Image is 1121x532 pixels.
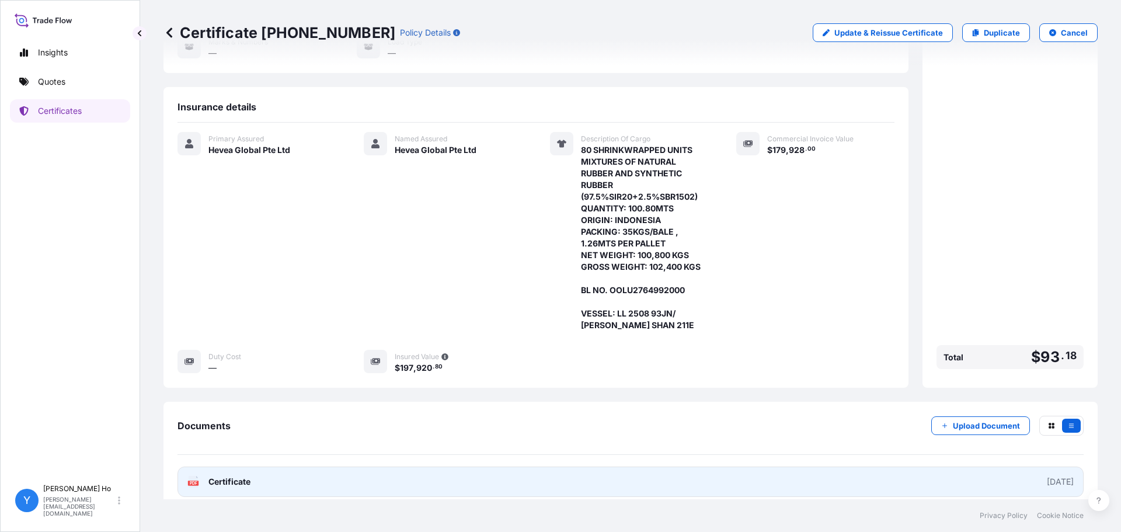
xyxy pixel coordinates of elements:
[813,23,953,42] a: Update & Reissue Certificate
[953,420,1020,432] p: Upload Document
[400,364,413,372] span: 197
[177,420,231,432] span: Documents
[581,144,708,331] span: 80 SHRINKWRAPPED UNITS MIXTURES OF NATURAL RUBBER AND SYNTHETIC RUBBER (97.5%SIR20+2.5%SBR1502) Q...
[435,365,443,369] span: 80
[208,144,290,156] span: Hevea Global Pte Ltd
[767,134,854,144] span: Commercial Invoice Value
[395,144,476,156] span: Hevea Global Pte Ltd
[834,27,943,39] p: Update & Reissue Certificate
[1061,352,1064,359] span: .
[980,511,1028,520] a: Privacy Policy
[208,134,264,144] span: Primary Assured
[931,416,1030,435] button: Upload Document
[433,365,434,369] span: .
[984,27,1020,39] p: Duplicate
[208,352,241,361] span: Duty Cost
[413,364,416,372] span: ,
[1047,476,1074,488] div: [DATE]
[163,23,395,42] p: Certificate [PHONE_NUMBER]
[1061,27,1088,39] p: Cancel
[789,146,805,154] span: 928
[43,484,116,493] p: [PERSON_NAME] Ho
[395,352,439,361] span: Insured Value
[38,76,65,88] p: Quotes
[807,147,816,151] span: 00
[786,146,789,154] span: ,
[23,495,30,506] span: Y
[38,105,82,117] p: Certificates
[1031,350,1040,364] span: $
[10,99,130,123] a: Certificates
[1039,23,1098,42] button: Cancel
[767,146,772,154] span: $
[1037,511,1084,520] a: Cookie Notice
[944,352,963,363] span: Total
[43,496,116,517] p: [PERSON_NAME][EMAIL_ADDRESS][DOMAIN_NAME]
[772,146,786,154] span: 179
[1066,352,1077,359] span: 18
[38,47,68,58] p: Insights
[805,147,807,151] span: .
[1040,350,1059,364] span: 93
[177,101,256,113] span: Insurance details
[400,27,451,39] p: Policy Details
[208,362,217,374] span: —
[190,481,197,485] text: PDF
[581,134,650,144] span: Description Of Cargo
[395,134,447,144] span: Named Assured
[177,467,1084,497] a: PDFCertificate[DATE]
[416,364,432,372] span: 920
[10,41,130,64] a: Insights
[395,364,400,372] span: $
[10,70,130,93] a: Quotes
[962,23,1030,42] a: Duplicate
[208,476,250,488] span: Certificate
